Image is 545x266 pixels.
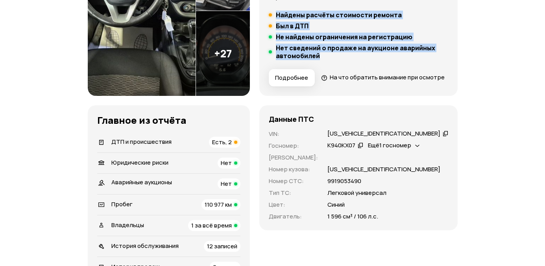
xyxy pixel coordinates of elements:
span: Юридические риски [111,158,168,167]
span: На что обратить внимание при осмотре [330,73,445,81]
p: Номер кузова : [269,165,318,174]
h5: Был в ДТП [276,22,309,30]
span: Ещё 1 госномер [368,141,411,149]
p: Легковой универсал [327,189,386,197]
span: Нет [221,180,232,188]
span: 1 за всё время [191,221,232,229]
p: Номер СТС : [269,177,318,185]
p: 1 596 см³ / 106 л.с. [327,212,378,221]
p: VIN : [269,130,318,138]
p: [US_VEHICLE_IDENTIFICATION_NUMBER] [327,165,440,174]
span: Пробег [111,200,133,208]
span: 110 977 км [205,200,232,209]
p: [PERSON_NAME] : [269,153,318,162]
p: Синий [327,200,345,209]
span: ДТП и происшествия [111,138,172,146]
p: Двигатель : [269,212,318,221]
a: На что обратить внимание при осмотре [321,73,445,81]
span: Нет [221,159,232,167]
h5: Не найдены ограничения на регистрацию [276,33,412,41]
span: Аварийные аукционы [111,178,172,186]
p: Цвет : [269,200,318,209]
div: К940КХ07 [327,141,355,150]
h3: Главное из отчёта [97,115,240,126]
span: Владельцы [111,221,144,229]
button: Подробнее [269,69,315,86]
span: Есть, 2 [212,138,232,146]
span: Подробнее [275,74,308,82]
p: Госномер : [269,141,318,150]
span: История обслуживания [111,242,179,250]
h5: Найдены расчёты стоимости ремонта [276,11,402,19]
span: 12 записей [207,242,237,250]
h4: Данные ПТС [269,115,314,123]
p: Тип ТС : [269,189,318,197]
p: 9919053490 [327,177,361,185]
h5: Нет сведений о продаже на аукционе аварийных автомобилей [276,44,448,60]
div: [US_VEHICLE_IDENTIFICATION_NUMBER] [327,130,440,138]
